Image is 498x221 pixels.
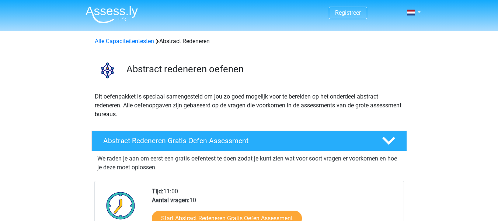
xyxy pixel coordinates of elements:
b: Aantal vragen: [152,197,189,204]
img: Assessly [86,6,138,23]
a: Alle Capaciteitentesten [95,38,154,45]
a: Registreer [335,9,361,16]
img: abstract redeneren [92,55,123,86]
h4: Abstract Redeneren Gratis Oefen Assessment [103,137,370,145]
p: Dit oefenpakket is speciaal samengesteld om jou zo goed mogelijk voor te bereiden op het onderdee... [95,92,404,119]
h3: Abstract redeneren oefenen [126,63,401,75]
p: We raden je aan om eerst een gratis oefentest te doen zodat je kunt zien wat voor soort vragen er... [97,154,401,172]
div: Abstract Redeneren [92,37,407,46]
b: Tijd: [152,188,163,195]
a: Abstract Redeneren Gratis Oefen Assessment [88,131,410,151]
